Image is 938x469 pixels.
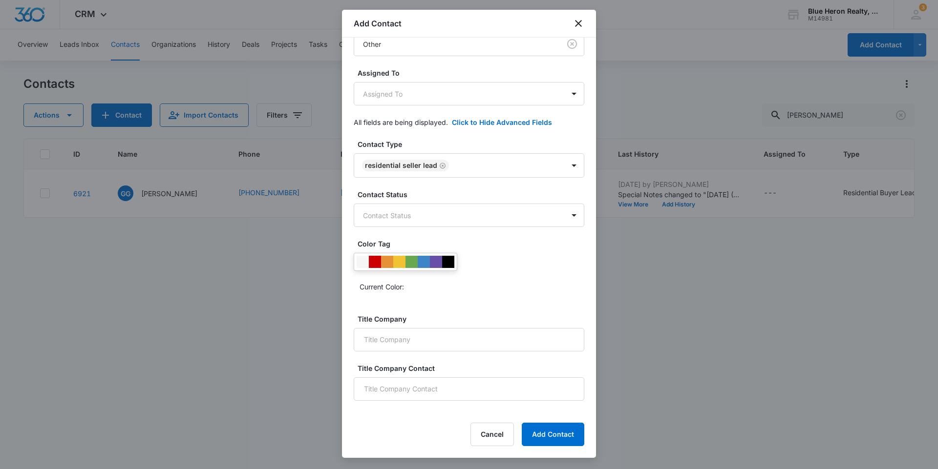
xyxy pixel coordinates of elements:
[354,117,448,127] p: All fields are being displayed.
[452,117,552,127] button: Click to Hide Advanced Fields
[357,256,369,268] div: #F6F6F6
[442,256,454,268] div: #000000
[360,282,404,292] p: Current Color:
[418,256,430,268] div: #3d85c6
[573,18,584,29] button: close
[358,139,588,149] label: Contact Type
[358,363,588,373] label: Title Company Contact
[358,239,588,249] label: Color Tag
[365,162,437,169] div: Residential Seller Lead
[354,377,584,401] input: Title Company Contact
[358,189,588,200] label: Contact Status
[358,412,588,423] label: Title Company Phone Number
[430,256,442,268] div: #674ea7
[358,314,588,324] label: Title Company
[405,256,418,268] div: #6aa84f
[437,162,446,169] div: Remove Residential Seller Lead
[381,256,393,268] div: #e69138
[354,328,584,351] input: Title Company
[522,423,584,446] button: Add Contact
[393,256,405,268] div: #f1c232
[369,256,381,268] div: #CC0000
[470,423,514,446] button: Cancel
[564,36,580,52] button: Clear
[354,18,402,29] h1: Add Contact
[358,68,588,78] label: Assigned To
